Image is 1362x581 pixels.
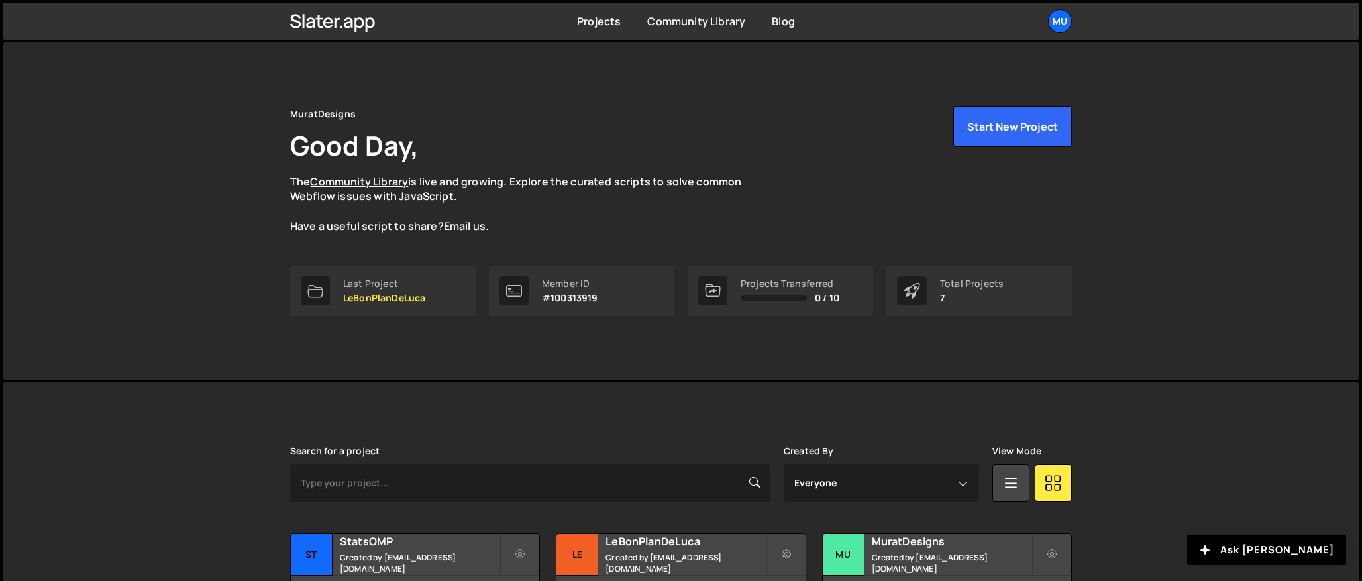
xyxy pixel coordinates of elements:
[647,14,745,28] a: Community Library
[290,266,476,316] a: Last Project LeBonPlanDeLuca
[940,278,1004,289] div: Total Projects
[605,534,765,549] h2: LeBonPlanDeLuca
[1048,9,1072,33] a: Mu
[940,293,1004,303] p: 7
[1187,535,1346,565] button: Ask [PERSON_NAME]
[992,446,1041,456] label: View Mode
[340,534,499,549] h2: StatsOMP
[823,534,864,576] div: Mu
[784,446,834,456] label: Created By
[872,552,1031,574] small: Created by [EMAIL_ADDRESS][DOMAIN_NAME]
[291,534,333,576] div: St
[290,446,380,456] label: Search for a project
[290,127,419,164] h1: Good Day,
[542,293,598,303] p: #100313919
[310,174,408,189] a: Community Library
[340,552,499,574] small: Created by [EMAIL_ADDRESS][DOMAIN_NAME]
[542,278,598,289] div: Member ID
[290,464,770,502] input: Type your project...
[815,293,839,303] span: 0 / 10
[556,534,598,576] div: Le
[872,534,1031,549] h2: MuratDesigns
[290,174,767,234] p: The is live and growing. Explore the curated scripts to solve common Webflow issues with JavaScri...
[343,293,425,303] p: LeBonPlanDeLuca
[290,106,356,122] div: MuratDesigns
[444,219,486,233] a: Email us
[741,278,839,289] div: Projects Transferred
[605,552,765,574] small: Created by [EMAIL_ADDRESS][DOMAIN_NAME]
[953,106,1072,147] button: Start New Project
[772,14,795,28] a: Blog
[343,278,425,289] div: Last Project
[577,14,621,28] a: Projects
